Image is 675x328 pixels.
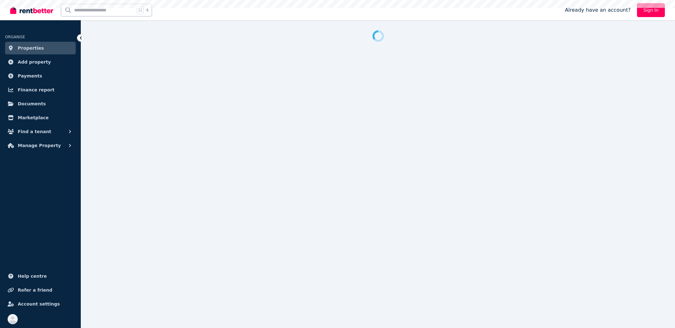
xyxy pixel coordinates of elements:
[18,86,54,94] span: Finance report
[5,270,76,282] a: Help centre
[18,72,42,80] span: Payments
[5,42,76,54] a: Properties
[146,8,149,13] span: k
[18,114,48,121] span: Marketplace
[637,3,665,17] a: Sign In
[18,128,51,135] span: Find a tenant
[5,97,76,110] a: Documents
[10,5,53,15] img: RentBetter
[18,142,61,149] span: Manage Property
[565,6,631,14] span: Already have an account?
[5,298,76,310] a: Account settings
[5,125,76,138] button: Find a tenant
[5,84,76,96] a: Finance report
[5,56,76,68] a: Add property
[5,284,76,296] a: Refer a friend
[18,286,52,294] span: Refer a friend
[18,58,51,66] span: Add property
[5,35,25,39] span: ORGANISE
[18,44,44,52] span: Properties
[18,100,46,108] span: Documents
[18,272,47,280] span: Help centre
[18,300,60,308] span: Account settings
[5,70,76,82] a: Payments
[5,111,76,124] a: Marketplace
[5,139,76,152] button: Manage Property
